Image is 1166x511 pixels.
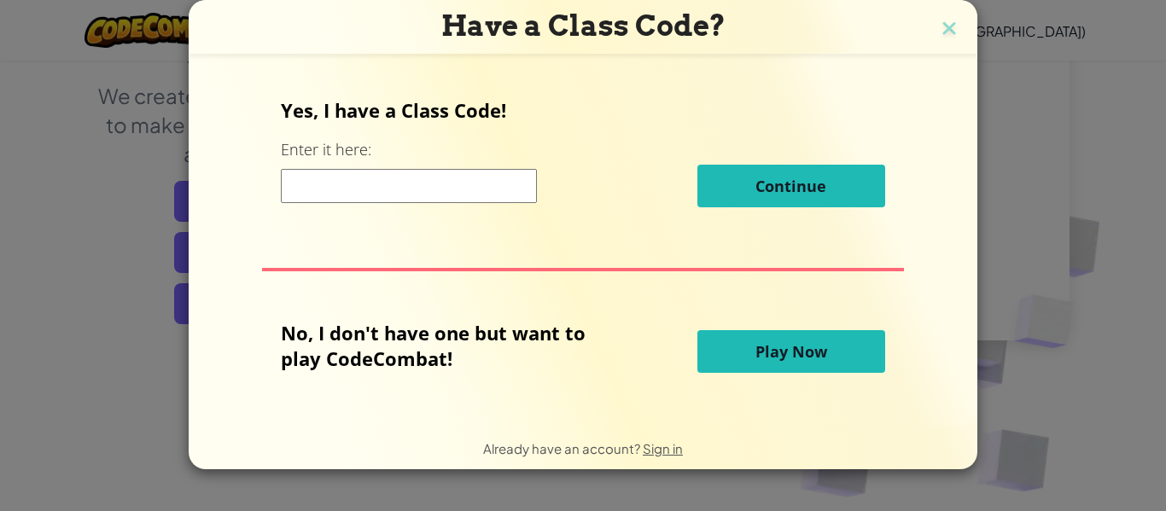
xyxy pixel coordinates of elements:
p: Yes, I have a Class Code! [281,97,884,123]
span: Play Now [755,341,827,362]
span: Have a Class Code? [441,9,726,43]
label: Enter it here: [281,139,371,160]
a: Sign in [643,440,683,456]
button: Continue [697,165,885,207]
img: close icon [938,17,960,43]
span: Continue [755,176,826,196]
p: No, I don't have one but want to play CodeCombat! [281,320,611,371]
button: Play Now [697,330,885,373]
span: Already have an account? [483,440,643,456]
